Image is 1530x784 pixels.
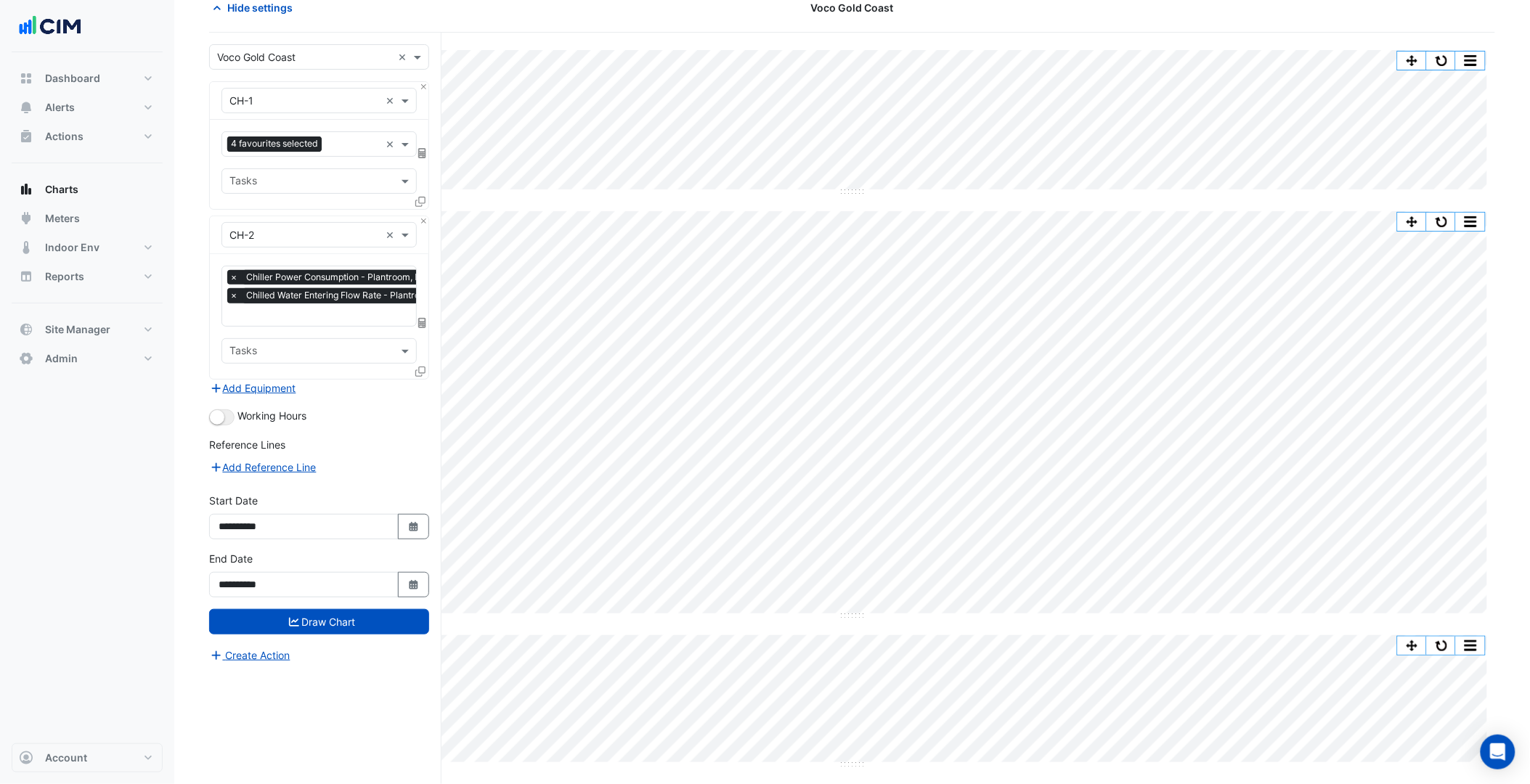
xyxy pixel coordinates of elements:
[407,579,420,591] fa-icon: Select Date
[45,751,87,765] span: Account
[45,71,100,86] span: Dashboard
[237,409,306,422] span: Working Hours
[12,743,163,772] button: Account
[19,240,33,255] app-icon: Indoor Env
[19,71,33,86] app-icon: Dashboard
[209,459,317,475] button: Add Reference Line
[1427,637,1456,655] button: Reset
[1398,52,1427,70] button: Pan
[1456,213,1485,231] button: More Options
[243,288,484,303] span: Chilled Water Entering Flow Rate - Plantroom, Plantroom
[1456,637,1485,655] button: More Options
[419,216,428,226] button: Close
[386,136,398,152] span: Clear
[45,269,84,284] span: Reports
[45,100,75,115] span: Alerts
[209,609,429,634] button: Draw Chart
[12,93,163,122] button: Alerts
[386,227,398,242] span: Clear
[12,344,163,373] button: Admin
[12,233,163,262] button: Indoor Env
[416,147,429,159] span: Choose Function
[19,269,33,284] app-icon: Reports
[19,182,33,197] app-icon: Charts
[45,129,84,144] span: Actions
[45,182,78,197] span: Charts
[415,195,426,208] span: Clone Favourites and Tasks from this Equipment to other Equipment
[19,351,33,366] app-icon: Admin
[415,365,426,377] span: Clone Favourites and Tasks from this Equipment to other Equipment
[45,211,80,226] span: Meters
[209,437,285,452] label: Reference Lines
[227,288,240,303] span: ×
[209,493,258,508] label: Start Date
[1456,52,1485,70] button: More Options
[1398,637,1427,655] button: Pan
[12,122,163,151] button: Actions
[45,351,78,366] span: Admin
[243,270,461,285] span: Chiller Power Consumption - Plantroom, Plantroom
[407,520,420,533] fa-icon: Select Date
[45,240,99,255] span: Indoor Env
[19,322,33,337] app-icon: Site Manager
[12,262,163,291] button: Reports
[419,82,428,91] button: Close
[1481,735,1515,769] div: Open Intercom Messenger
[416,317,429,329] span: Choose Function
[209,647,291,663] button: Create Action
[12,64,163,93] button: Dashboard
[209,380,297,396] button: Add Equipment
[227,343,257,362] div: Tasks
[45,322,110,337] span: Site Manager
[1398,213,1427,231] button: Pan
[227,270,240,285] span: ×
[398,49,410,65] span: Clear
[19,129,33,144] app-icon: Actions
[209,551,253,566] label: End Date
[227,173,257,192] div: Tasks
[12,175,163,204] button: Charts
[227,136,322,151] span: 4 favourites selected
[1427,213,1456,231] button: Reset
[12,204,163,233] button: Meters
[386,93,398,108] span: Clear
[1427,52,1456,70] button: Reset
[19,100,33,115] app-icon: Alerts
[19,211,33,226] app-icon: Meters
[17,12,83,41] img: Company Logo
[12,315,163,344] button: Site Manager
